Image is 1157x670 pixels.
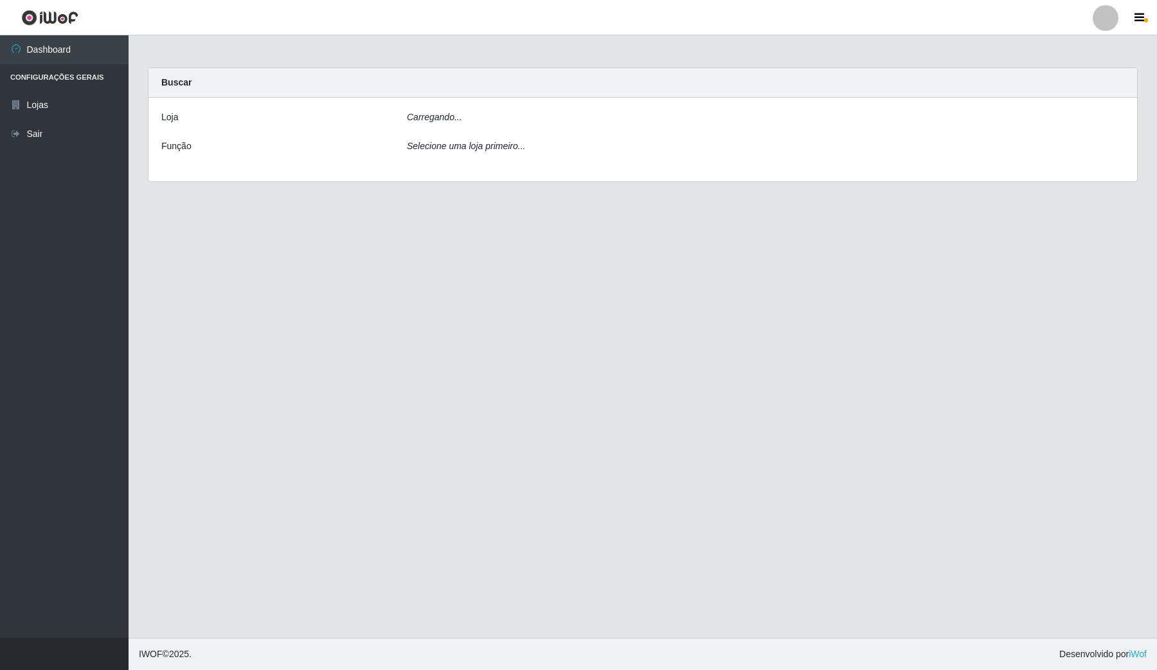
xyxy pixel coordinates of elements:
[139,647,192,661] span: © 2025 .
[407,112,462,122] i: Carregando...
[161,140,192,153] label: Função
[407,141,525,151] i: Selecione uma loja primeiro...
[161,111,178,124] label: Loja
[1059,647,1147,661] span: Desenvolvido por
[161,77,192,87] strong: Buscar
[1129,649,1147,659] a: iWof
[21,10,78,26] img: CoreUI Logo
[139,649,163,659] span: IWOF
